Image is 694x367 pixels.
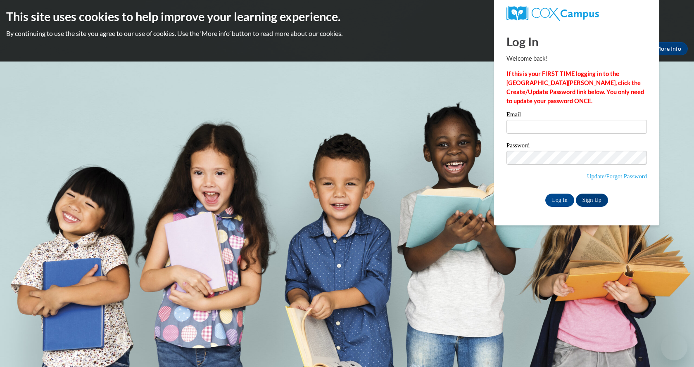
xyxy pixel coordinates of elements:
iframe: Button to launch messaging window [661,334,687,360]
h1: Log In [506,33,647,50]
h2: This site uses cookies to help improve your learning experience. [6,8,688,25]
p: By continuing to use the site you agree to our use of cookies. Use the ‘More info’ button to read... [6,29,688,38]
p: Welcome back! [506,54,647,63]
label: Password [506,142,647,151]
label: Email [506,111,647,120]
a: COX Campus [506,6,647,21]
strong: If this is your FIRST TIME logging in to the [GEOGRAPHIC_DATA][PERSON_NAME], click the Create/Upd... [506,70,644,104]
a: Sign Up [576,194,608,207]
img: COX Campus [506,6,599,21]
a: Update/Forgot Password [587,173,647,180]
a: More Info [649,42,688,55]
input: Log In [545,194,574,207]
